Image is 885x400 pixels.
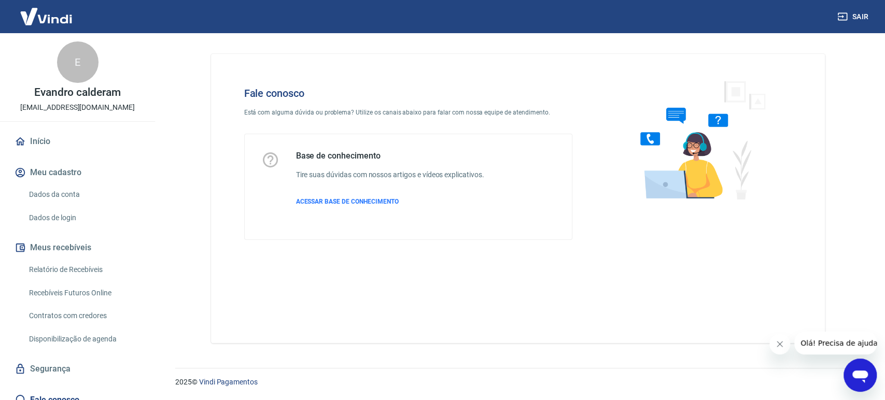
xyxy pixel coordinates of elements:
[296,151,484,161] h5: Base de conhecimento
[34,87,120,98] p: Evandro calderam
[296,197,484,206] a: ACESSAR BASE DE CONHECIMENTO
[620,70,777,209] img: Fale conosco
[12,161,143,184] button: Meu cadastro
[175,377,860,388] p: 2025 ©
[25,282,143,304] a: Recebíveis Futuros Online
[25,184,143,205] a: Dados da conta
[25,328,143,350] a: Disponibilização de agenda
[12,236,143,259] button: Meus recebíveis
[244,87,573,99] h4: Fale conosco
[844,359,877,392] iframe: Botão para abrir a janela de mensagens
[25,207,143,228] a: Dados de login
[20,102,135,113] p: [EMAIL_ADDRESS][DOMAIN_NAME]
[835,7,873,26] button: Sair
[25,305,143,326] a: Contratos com credores
[12,130,143,153] a: Início
[57,41,99,83] div: E
[12,358,143,380] a: Segurança
[296,169,484,180] h6: Tire suas dúvidas com nossos artigos e vídeos explicativos.
[25,259,143,280] a: Relatório de Recebíveis
[244,108,573,117] p: Está com alguma dúvida ou problema? Utilize os canais abaixo para falar com nossa equipe de atend...
[296,198,399,205] span: ACESSAR BASE DE CONHECIMENTO
[12,1,80,32] img: Vindi
[6,7,87,16] span: Olá! Precisa de ajuda?
[769,334,790,354] iframe: Fechar mensagem
[794,332,877,354] iframe: Mensagem da empresa
[199,378,258,386] a: Vindi Pagamentos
